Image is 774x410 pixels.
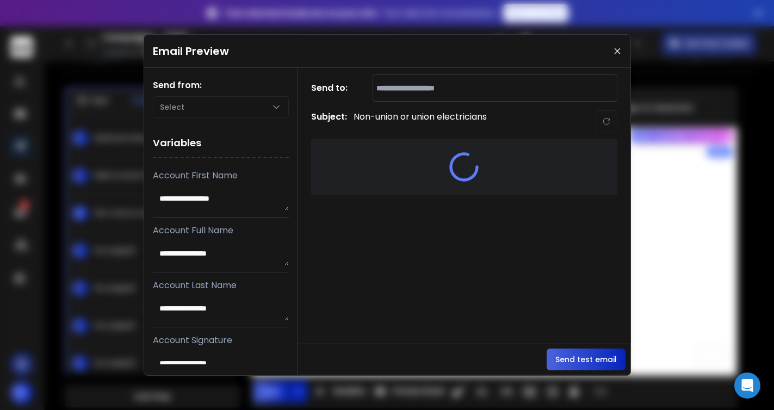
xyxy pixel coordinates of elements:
p: Account Last Name [153,279,289,292]
h1: Email Preview [153,44,229,59]
h1: Subject: [311,110,347,132]
p: Account First Name [153,169,289,182]
p: Account Full Name [153,224,289,237]
h1: Send to: [311,82,355,95]
div: Open Intercom Messenger [734,372,760,399]
button: Send test email [547,349,626,370]
h1: Send from: [153,79,289,92]
p: Non-union or union electricians [354,110,487,132]
h1: Variables [153,129,289,158]
p: Account Signature [153,334,289,347]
